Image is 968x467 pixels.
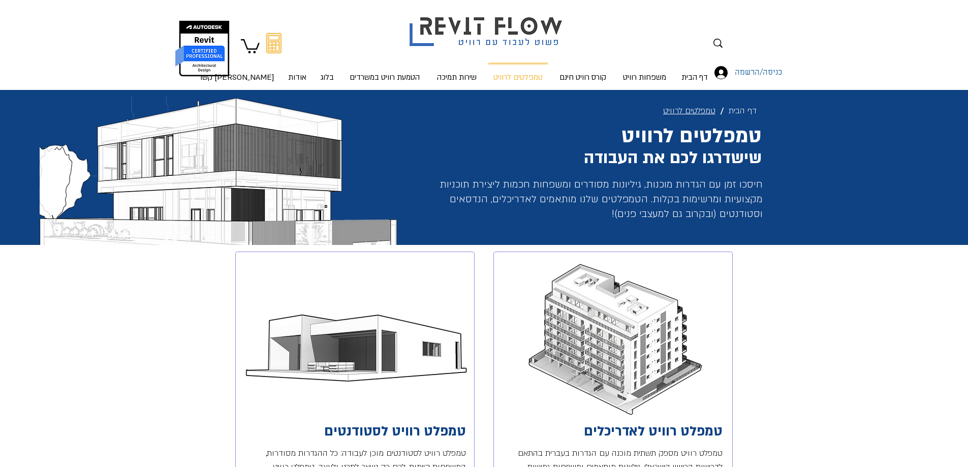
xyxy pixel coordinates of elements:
[615,63,674,83] a: משפחות רוויט
[551,63,615,83] a: קורס רוויט חינם
[284,63,310,91] p: אודות
[440,178,763,220] span: חיסכו זמן עם הגדרות מוכנות, גיליונות מסודרים ומשפחות חכמות ליצירת תוכניות מקצועיות ומרשימות בקלות...
[399,2,575,49] img: Revit flow logo פשוט לעבוד עם רוויט
[584,422,723,441] a: טמפלט רוויט לאדריכלים
[346,63,424,91] p: הטמעת רוויט במשרדים
[485,63,551,83] a: טמפלטים לרוויט
[488,101,762,121] nav: נתיב הניווט (breadcrumbs)
[316,63,338,91] p: בלוג
[174,20,231,77] img: autodesk certified professional in revit for architectural design יונתן אלדד
[281,63,314,83] a: אודות
[658,101,721,120] a: טמפלטים לרוויט
[729,104,757,118] span: דף הבית
[40,97,397,245] img: וילה תכנון יונתן אלדד revit template
[433,63,481,91] p: שירות תמיכה
[266,33,282,53] svg: מחשבון מעבר מאוטוקאד לרוויט
[555,63,610,91] p: קורס רוויט חינם
[619,63,670,91] p: משפחות רוויט
[663,104,715,118] span: טמפלטים לרוויט
[674,63,715,83] a: דף הבית
[239,63,281,83] a: [PERSON_NAME] קשר
[621,122,762,149] span: טמפלטים לרוויט
[724,101,762,120] a: דף הבית
[489,65,547,91] p: טמפלטים לרוויט
[341,63,429,83] a: הטמעת רוויט במשרדים
[707,63,753,82] button: כניסה/הרשמה
[584,147,762,169] span: שישדרגו לכם את העבודה
[240,303,469,385] img: וילה טמפלט רוויט יונתן אלדד
[314,63,341,83] a: בלוג
[731,66,786,79] span: כניסה/הרשמה
[324,422,466,441] a: טמפלט רוויט לסטודנטים
[523,263,703,416] img: בניין מגורים יונת�ן אלדד Revit Flow
[429,63,485,83] a: שירות תמיכה
[721,106,724,116] span: /
[233,63,715,83] nav: אתר
[195,63,278,91] p: [PERSON_NAME] קשר
[677,63,712,91] p: דף הבית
